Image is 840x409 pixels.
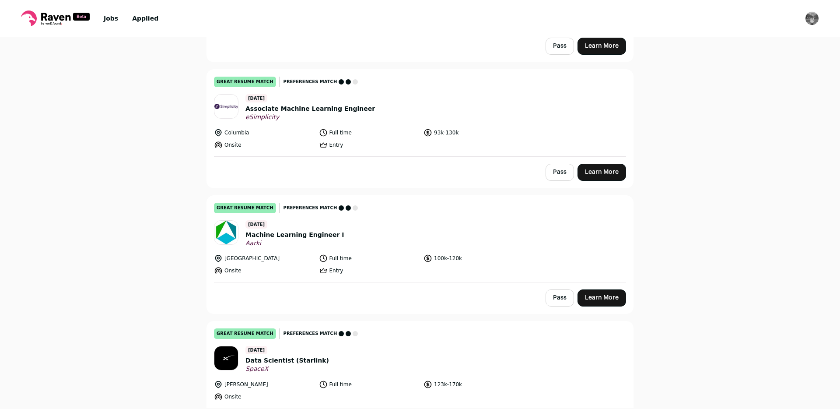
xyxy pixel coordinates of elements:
[546,164,574,181] button: Pass
[214,203,276,213] div: great resume match
[423,128,523,137] li: 93k-130k
[214,77,276,87] div: great resume match
[245,220,267,229] span: [DATE]
[319,266,419,275] li: Entry
[214,266,314,275] li: Onsite
[805,11,819,25] img: 8787906-medium_jpg
[132,15,158,22] a: Applied
[805,11,819,25] button: Open dropdown
[104,15,118,22] a: Jobs
[546,289,574,307] button: Pass
[245,346,267,354] span: [DATE]
[577,289,626,307] a: Learn More
[245,104,375,113] span: Associate Machine Learning Engineer
[283,204,337,212] span: Preferences match
[245,356,329,365] span: Data Scientist (Starlink)
[214,141,314,149] li: Onsite
[214,392,314,401] li: Onsite
[207,196,633,282] a: great resume match Preferences match [DATE] Machine Learning Engineer I Aarki [GEOGRAPHIC_DATA] F...
[245,240,344,247] span: Aarki
[214,254,314,263] li: [GEOGRAPHIC_DATA]
[214,221,238,244] img: 6e8e02749ad01f220b99d98d9bbba960efe002ef7c85f924f9546582fec9be5a.jpg
[245,113,375,121] span: eSimplicity
[207,321,633,408] a: great resume match Preferences match [DATE] Data Scientist (Starlink) SpaceX [PERSON_NAME] Full t...
[214,104,238,109] img: 23525e53863c4f546d3085ede144de6520c7d4ebea1e4964fe06338d3313677c.png
[207,70,633,156] a: great resume match Preferences match [DATE] Associate Machine Learning Engineer eSimplicity Colum...
[245,230,344,240] span: Machine Learning Engineer I
[423,254,523,263] li: 100k-120k
[423,380,523,389] li: 123k-170k
[319,141,419,149] li: Entry
[283,78,337,86] span: Preferences match
[214,380,314,389] li: [PERSON_NAME]
[319,128,419,137] li: Full time
[319,380,419,389] li: Full time
[245,365,329,373] span: SpaceX
[283,329,337,338] span: Preferences match
[546,38,574,55] button: Pass
[577,164,626,181] a: Learn More
[214,128,314,137] li: Columbia
[319,254,419,263] li: Full time
[214,346,238,370] img: e5c17caf2921cb359df06f267f70cea9100fc977a63e3fce2418c377f2bbb89c.jpg
[245,94,267,102] span: [DATE]
[577,38,626,55] a: Learn More
[214,328,276,339] div: great resume match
